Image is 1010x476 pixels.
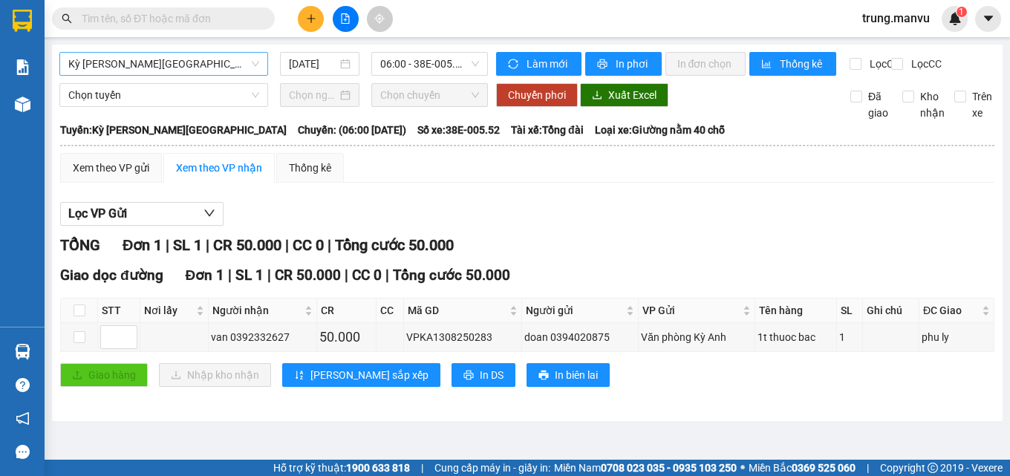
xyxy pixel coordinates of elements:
[597,59,610,71] span: printer
[538,370,549,382] span: printer
[592,90,602,102] span: download
[554,460,737,476] span: Miền Nam
[294,370,304,382] span: sort-ascending
[749,52,836,76] button: bar-chartThống kê
[496,83,578,107] button: Chuyển phơi
[310,367,429,383] span: [PERSON_NAME] sắp xếp
[905,56,944,72] span: Lọc CC
[749,460,856,476] span: Miền Bắc
[166,236,169,254] span: |
[335,236,454,254] span: Tổng cước 50.000
[452,363,515,387] button: printerIn DS
[959,7,964,17] span: 1
[60,363,148,387] button: uploadGiao hàng
[298,6,324,32] button: plus
[524,329,636,345] div: doan 0394020875
[73,160,149,176] div: Xem theo VP gửi
[15,97,30,112] img: warehouse-icon
[527,363,610,387] button: printerIn biên lai
[421,460,423,476] span: |
[123,236,162,254] span: Đơn 1
[792,462,856,474] strong: 0369 525 060
[68,53,259,75] span: Kỳ Anh - Hà Nội
[555,367,598,383] span: In biên lai
[159,363,271,387] button: downloadNhập kho nhận
[273,460,410,476] span: Hỗ trợ kỹ thuật:
[496,52,581,76] button: syncLàm mới
[380,84,479,106] span: Chọn chuyến
[144,302,193,319] span: Nơi lấy
[837,299,863,323] th: SL
[380,53,479,75] span: 06:00 - 38E-005.52
[328,236,331,254] span: |
[761,59,774,71] span: bar-chart
[377,299,404,323] th: CC
[212,302,302,319] span: Người nhận
[16,411,30,426] span: notification
[639,323,755,352] td: Văn phòng Kỳ Anh
[367,6,393,32] button: aim
[863,299,919,323] th: Ghi chú
[463,370,474,382] span: printer
[434,460,550,476] span: Cung cấp máy in - giấy in:
[601,462,737,474] strong: 0708 023 035 - 0935 103 250
[289,160,331,176] div: Thống kê
[642,302,740,319] span: VP Gửi
[864,56,902,72] span: Lọc CR
[757,329,834,345] div: 1t thuoc bac
[60,236,100,254] span: TỔNG
[839,329,860,345] div: 1
[393,267,510,284] span: Tổng cước 50.000
[235,267,264,284] span: SL 1
[15,344,30,359] img: warehouse-icon
[957,7,967,17] sup: 1
[585,52,662,76] button: printerIn phơi
[68,204,127,223] span: Lọc VP Gửi
[641,329,752,345] div: Văn phòng Kỳ Anh
[867,460,869,476] span: |
[98,299,140,323] th: STT
[923,302,979,319] span: ĐC Giao
[289,56,338,72] input: 13/08/2025
[928,463,938,473] span: copyright
[914,88,951,121] span: Kho nhận
[780,56,824,72] span: Thống kê
[82,10,257,27] input: Tìm tên, số ĐT hoặc mã đơn
[755,299,837,323] th: Tên hàng
[213,236,281,254] span: CR 50.000
[298,122,406,138] span: Chuyến: (06:00 [DATE])
[948,12,962,25] img: icon-new-feature
[595,122,725,138] span: Loại xe: Giường nằm 40 chỗ
[289,87,338,103] input: Chọn ngày
[275,267,341,284] span: CR 50.000
[60,267,163,284] span: Giao dọc đường
[408,302,506,319] span: Mã GD
[293,236,324,254] span: CC 0
[406,329,519,345] div: VPKA1308250283
[211,329,314,345] div: van 0392332627
[975,6,1001,32] button: caret-down
[345,267,348,284] span: |
[68,84,259,106] span: Chọn tuyến
[740,465,745,471] span: ⚪️
[385,267,389,284] span: |
[850,9,942,27] span: trung.manvu
[340,13,351,24] span: file-add
[13,10,32,32] img: logo-vxr
[267,267,271,284] span: |
[480,367,504,383] span: In DS
[60,124,287,136] b: Tuyến: Kỳ [PERSON_NAME][GEOGRAPHIC_DATA]
[346,462,410,474] strong: 1900 633 818
[319,327,374,348] div: 50.000
[282,363,440,387] button: sort-ascending[PERSON_NAME] sắp xếp
[616,56,650,72] span: In phơi
[982,12,995,25] span: caret-down
[580,83,668,107] button: downloadXuất Excel
[665,52,746,76] button: In đơn chọn
[60,202,224,226] button: Lọc VP Gửi
[186,267,225,284] span: Đơn 1
[511,122,584,138] span: Tài xế: Tổng đài
[352,267,382,284] span: CC 0
[966,88,998,121] span: Trên xe
[228,267,232,284] span: |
